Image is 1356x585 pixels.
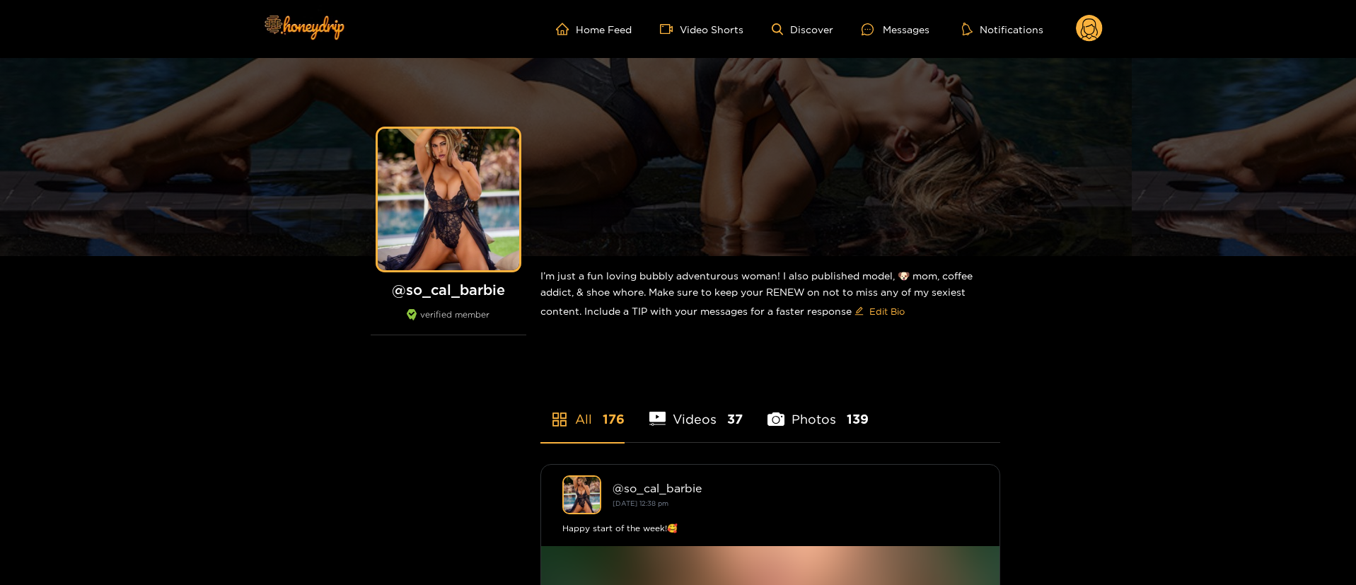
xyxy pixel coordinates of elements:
[869,304,905,318] span: Edit Bio
[854,306,864,317] span: edit
[767,378,869,442] li: Photos
[562,475,601,514] img: so_cal_barbie
[772,23,833,35] a: Discover
[727,410,743,428] span: 37
[852,300,908,323] button: editEdit Bio
[862,21,929,37] div: Messages
[562,521,978,535] div: Happy start of the week!🥰
[551,411,568,428] span: appstore
[540,378,625,442] li: All
[556,23,576,35] span: home
[371,309,526,335] div: verified member
[540,256,1000,334] div: I’m just a fun loving bubbly adventurous woman! I also published model, 🐶 mom, coffee addict, & s...
[371,281,526,299] h1: @ so_cal_barbie
[613,499,668,507] small: [DATE] 12:38 pm
[603,410,625,428] span: 176
[660,23,680,35] span: video-camera
[847,410,869,428] span: 139
[958,22,1048,36] button: Notifications
[556,23,632,35] a: Home Feed
[649,378,743,442] li: Videos
[613,482,978,494] div: @ so_cal_barbie
[660,23,743,35] a: Video Shorts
